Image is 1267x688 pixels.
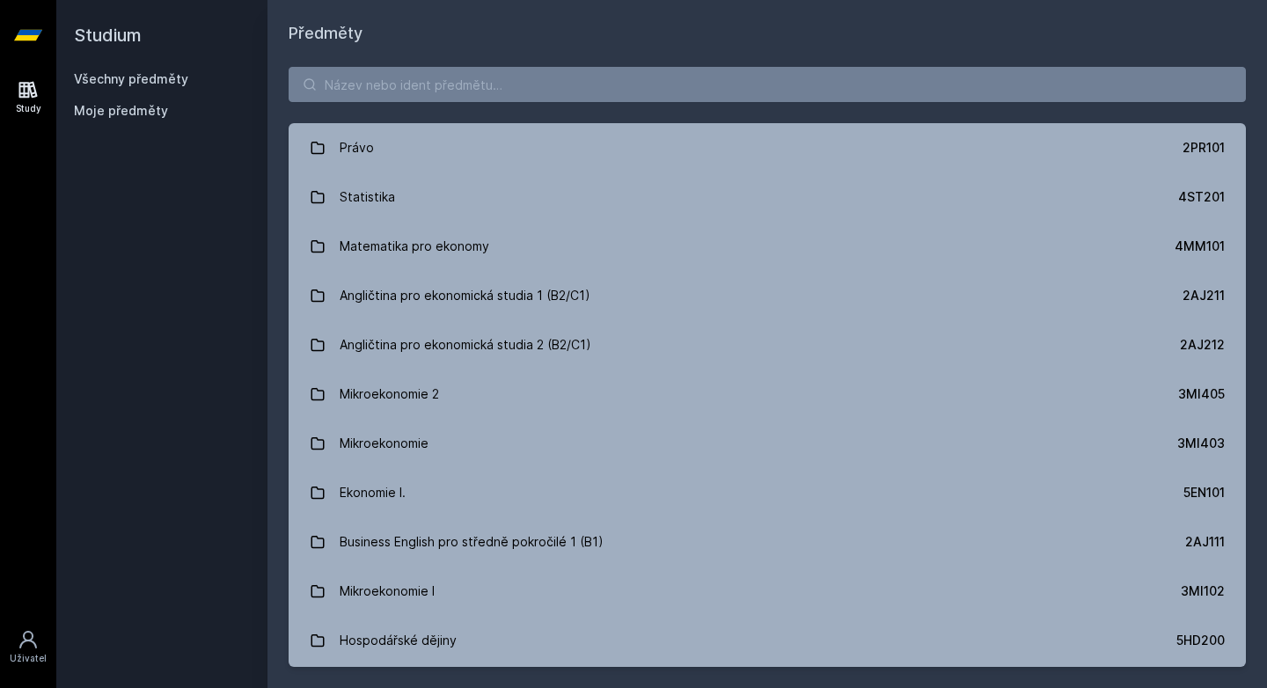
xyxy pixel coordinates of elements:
div: 3MI405 [1178,385,1225,403]
a: Angličtina pro ekonomická studia 2 (B2/C1) 2AJ212 [289,320,1246,370]
div: Uživatel [10,652,47,665]
a: Mikroekonomie 3MI403 [289,419,1246,468]
span: Moje předměty [74,102,168,120]
div: Právo [340,130,374,165]
div: Mikroekonomie 2 [340,377,439,412]
input: Název nebo ident předmětu… [289,67,1246,102]
div: Mikroekonomie [340,426,428,461]
div: 4MM101 [1175,238,1225,255]
a: Business English pro středně pokročilé 1 (B1) 2AJ111 [289,517,1246,567]
div: 3MI403 [1177,435,1225,452]
div: Angličtina pro ekonomická studia 1 (B2/C1) [340,278,590,313]
div: 2AJ211 [1183,287,1225,304]
div: 2AJ212 [1180,336,1225,354]
div: Angličtina pro ekonomická studia 2 (B2/C1) [340,327,591,362]
a: Angličtina pro ekonomická studia 1 (B2/C1) 2AJ211 [289,271,1246,320]
div: Hospodářské dějiny [340,623,457,658]
div: 2PR101 [1183,139,1225,157]
div: Mikroekonomie I [340,574,435,609]
a: Všechny předměty [74,71,188,86]
a: Uživatel [4,620,53,674]
a: Ekonomie I. 5EN101 [289,468,1246,517]
div: Statistika [340,179,395,215]
div: 5EN101 [1183,484,1225,501]
h1: Předměty [289,21,1246,46]
div: Business English pro středně pokročilé 1 (B1) [340,524,604,560]
div: 4ST201 [1178,188,1225,206]
a: Statistika 4ST201 [289,172,1246,222]
div: Ekonomie I. [340,475,406,510]
div: Study [16,102,41,115]
a: Matematika pro ekonomy 4MM101 [289,222,1246,271]
a: Study [4,70,53,124]
a: Právo 2PR101 [289,123,1246,172]
div: 5HD200 [1176,632,1225,649]
div: Matematika pro ekonomy [340,229,489,264]
div: 2AJ111 [1185,533,1225,551]
a: Mikroekonomie I 3MI102 [289,567,1246,616]
a: Mikroekonomie 2 3MI405 [289,370,1246,419]
div: 3MI102 [1181,582,1225,600]
a: Hospodářské dějiny 5HD200 [289,616,1246,665]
